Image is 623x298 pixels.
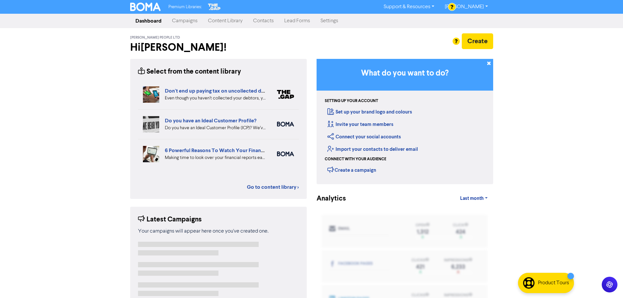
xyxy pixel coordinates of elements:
[455,192,493,205] a: Last month
[327,121,393,128] a: Invite your team members
[391,260,418,268] div: Analytics
[327,134,401,140] a: Connect your social accounts
[165,95,267,102] div: Even though you haven’t collected your debtors, you still have to pay tax on them. This is becaus...
[325,156,386,162] div: Connect with your audience
[462,33,493,49] button: Create
[277,151,294,156] img: boma_accounting
[315,14,343,27] a: Settings
[165,117,256,124] a: Do you have an Ideal Customer Profile?
[207,3,221,11] img: The Gap
[138,227,299,235] div: Your campaigns will appear here once you've created one.
[277,90,294,99] img: thegap
[247,183,299,191] a: Go to content library >
[248,14,279,27] a: Contacts
[130,41,307,54] h2: Hi [PERSON_NAME] !
[440,2,493,12] a: [PERSON_NAME]
[277,122,294,127] img: boma
[167,14,203,27] a: Campaigns
[165,125,267,131] div: Do you have an Ideal Customer Profile (ICP)? We’ve got advice on five key elements to include in ...
[460,196,484,202] span: Last month
[327,109,412,115] a: Set up your brand logo and colours
[327,146,418,152] a: Import your contacts to deliver email
[138,67,241,77] div: Select from the content library
[203,14,248,27] a: Content Library
[130,35,180,40] span: [PERSON_NAME] People Ltd
[332,268,477,284] div: Your analytics and insights will appear here after you have delivered campaigns and we've collect...
[165,154,267,161] div: Making time to look over your financial reports each month is an important task for any business ...
[168,5,202,9] span: Premium Libraries:
[325,98,378,104] div: Setting up your account
[138,215,202,225] div: Latest Campaigns
[130,14,167,27] a: Dashboard
[317,194,338,204] div: Analytics
[165,147,289,154] a: 6 Powerful Reasons To Watch Your Financial Reports
[317,59,493,184] div: Getting Started in BOMA
[327,165,376,175] div: Create a campaign
[130,3,161,11] img: BOMA Logo
[326,69,483,78] h3: What do you want to do?
[279,14,315,27] a: Lead Forms
[165,88,278,94] a: Don't end up paying tax on uncollected debtors!
[378,2,440,12] a: Support & Resources
[541,227,623,298] iframe: Chat Widget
